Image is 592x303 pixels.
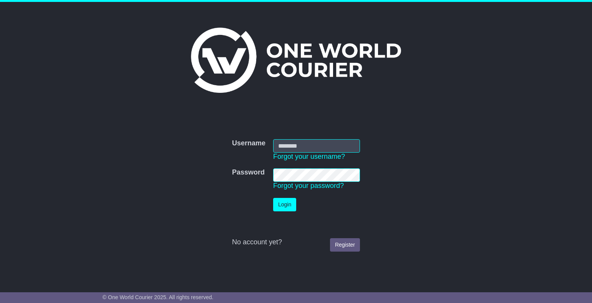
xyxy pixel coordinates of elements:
[103,294,214,300] span: © One World Courier 2025. All rights reserved.
[232,238,360,247] div: No account yet?
[273,153,345,160] a: Forgot your username?
[330,238,360,252] a: Register
[273,198,296,211] button: Login
[191,28,401,93] img: One World
[273,182,344,189] a: Forgot your password?
[232,139,265,148] label: Username
[232,168,265,177] label: Password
